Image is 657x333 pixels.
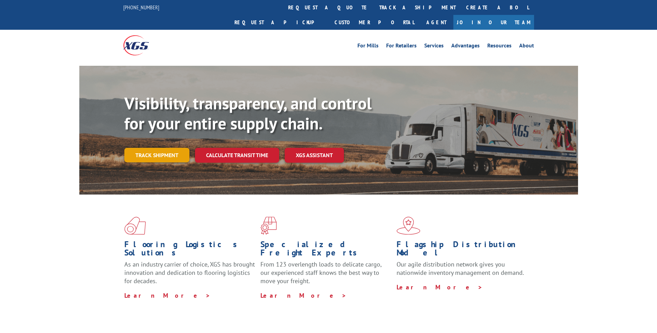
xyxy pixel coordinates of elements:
h1: Flagship Distribution Model [397,240,527,260]
a: Customer Portal [329,15,419,30]
img: xgs-icon-total-supply-chain-intelligence-red [124,217,146,235]
a: XGS ASSISTANT [285,148,344,163]
a: Learn More > [124,291,211,299]
a: Agent [419,15,453,30]
a: About [519,43,534,51]
span: Our agile distribution network gives you nationwide inventory management on demand. [397,260,524,277]
h1: Flooring Logistics Solutions [124,240,255,260]
span: As an industry carrier of choice, XGS has brought innovation and dedication to flooring logistics... [124,260,255,285]
a: Resources [487,43,512,51]
a: Advantages [451,43,480,51]
a: For Retailers [386,43,417,51]
b: Visibility, transparency, and control for your entire supply chain. [124,92,372,134]
a: Request a pickup [229,15,329,30]
img: xgs-icon-focused-on-flooring-red [260,217,277,235]
h1: Specialized Freight Experts [260,240,391,260]
a: Join Our Team [453,15,534,30]
a: For Mills [357,43,379,51]
a: Learn More > [260,291,347,299]
img: xgs-icon-flagship-distribution-model-red [397,217,420,235]
a: Calculate transit time [195,148,279,163]
a: [PHONE_NUMBER] [123,4,159,11]
a: Services [424,43,444,51]
p: From 123 overlength loads to delicate cargo, our experienced staff knows the best way to move you... [260,260,391,291]
a: Track shipment [124,148,189,162]
a: Learn More > [397,283,483,291]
